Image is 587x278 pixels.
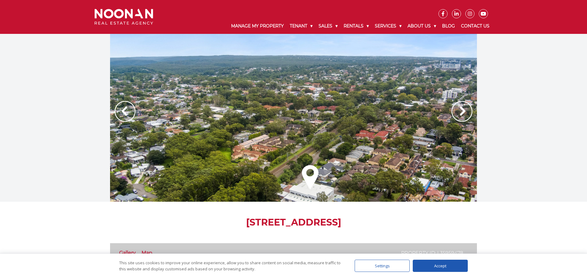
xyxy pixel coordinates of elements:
a: Manage My Property [228,18,287,34]
div: Accept [413,260,468,272]
a: Gallery [119,250,136,256]
a: Services [372,18,404,34]
a: Rentals [341,18,372,34]
img: Noonan Real Estate Agency [94,9,153,25]
a: Blog [439,18,458,34]
a: Map [142,250,152,256]
a: About Us [404,18,439,34]
a: Sales [316,18,341,34]
img: Arrow slider [452,101,472,122]
p: Property ID: L35959478 [401,249,463,257]
h1: [STREET_ADDRESS] [110,217,477,228]
div: Settings [355,260,410,272]
a: Tenant [287,18,316,34]
img: Arrow slider [115,101,135,122]
a: Contact Us [458,18,493,34]
div: This site uses cookies to improve your online experience, allow you to share content on social me... [119,260,342,272]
